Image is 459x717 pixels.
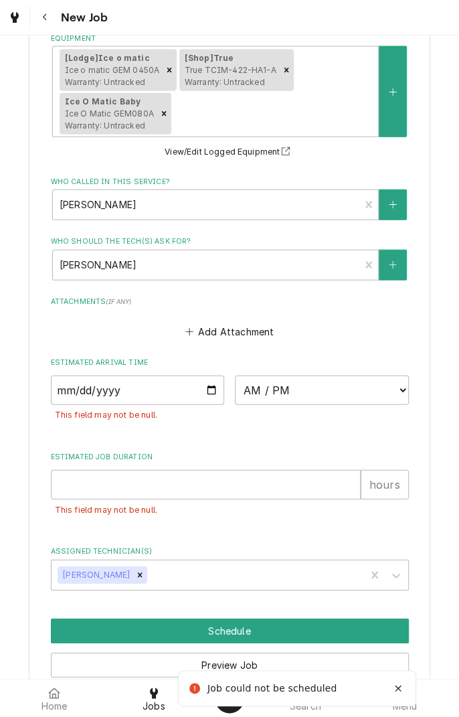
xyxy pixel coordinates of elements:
[51,297,409,341] div: Attachments
[185,53,234,63] strong: [Shop] True
[51,619,409,643] div: Button Group Row
[361,470,409,499] div: hours
[51,499,409,520] div: Field Errors
[51,619,409,712] div: Button Group
[58,566,132,584] div: [PERSON_NAME]
[57,9,108,27] span: New Job
[51,297,409,307] label: Attachments
[51,33,409,160] div: Equipment
[235,376,409,405] select: Time Select
[392,701,417,712] span: Menu
[379,46,407,137] button: Create New Equipment
[65,96,141,106] strong: Ice O Matic Baby
[51,376,225,405] input: Date
[279,50,294,91] div: Remove [object Object]
[290,701,321,712] span: Search
[157,93,171,135] div: Remove [object Object]
[65,65,159,87] span: Ice o matic GEM 0450A Warranty: Untracked
[65,108,154,131] span: Ice O Matic GEM080A Warranty: Untracked
[389,260,397,270] svg: Create New Contact
[51,236,409,280] div: Who should the tech(s) ask for?
[51,643,409,678] div: Button Group Row
[51,452,409,530] div: Estimated Job Duration
[379,189,407,220] button: Create New Contact
[51,678,409,712] div: Button Group Row
[3,5,27,29] a: Go to Jobs
[51,653,409,678] button: Preview Job
[185,65,276,87] span: True TCIM-422-HA1-A Warranty: Untracked
[51,405,409,426] div: Field Errors
[51,546,409,590] div: Assigned Technician(s)
[5,682,104,714] a: Home
[183,322,276,341] button: Add Attachment
[379,250,407,281] button: Create New Contact
[143,701,165,712] span: Jobs
[65,53,150,63] strong: [Lodge] Ice o matic
[51,452,409,463] label: Estimated Job Duration
[51,177,409,220] div: Who called in this service?
[51,619,409,643] button: Schedule
[106,298,131,305] span: ( if any )
[51,33,409,44] label: Equipment
[389,200,397,210] svg: Create New Contact
[105,682,203,714] a: Jobs
[207,682,339,696] div: Job could not be scheduled
[51,357,409,368] label: Estimated Arrival Time
[41,701,68,712] span: Home
[162,50,177,91] div: Remove [object Object]
[51,546,409,557] label: Assigned Technician(s)
[132,566,147,584] div: Remove Longino Monroe
[51,177,409,187] label: Who called in this service?
[33,5,57,29] button: Navigate back
[51,357,409,436] div: Estimated Arrival Time
[51,236,409,247] label: Who should the tech(s) ask for?
[163,144,296,161] button: View/Edit Logged Equipment
[389,88,397,97] svg: Create New Equipment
